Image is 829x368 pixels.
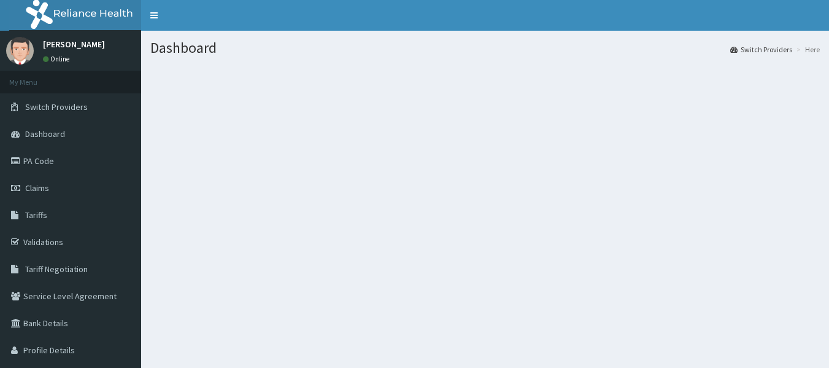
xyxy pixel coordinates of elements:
[25,182,49,194] span: Claims
[730,44,792,55] a: Switch Providers
[25,209,47,221] span: Tariffs
[43,55,72,63] a: Online
[43,40,105,49] p: [PERSON_NAME]
[150,40,820,56] h1: Dashboard
[793,44,820,55] li: Here
[6,37,34,65] img: User Image
[25,264,88,275] span: Tariff Negotiation
[25,101,88,112] span: Switch Providers
[25,128,65,139] span: Dashboard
